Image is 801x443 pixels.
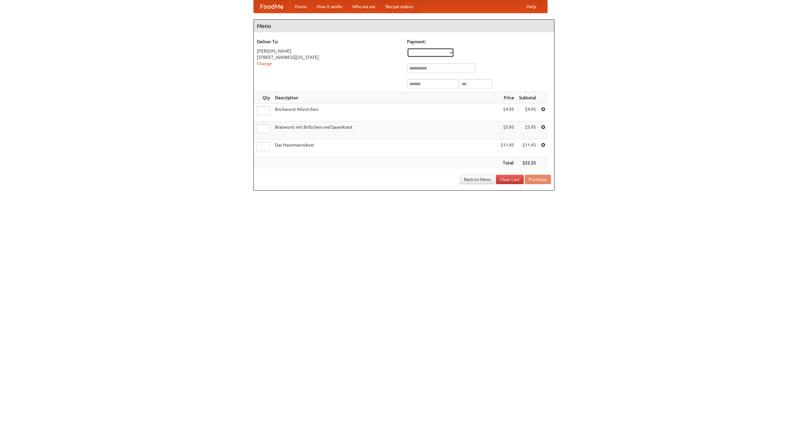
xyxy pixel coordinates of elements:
[273,92,498,104] th: Description
[257,61,272,66] a: Change
[407,39,551,45] h5: Payment:
[460,175,495,184] a: Back to Menu
[517,157,538,169] th: $22.35
[273,121,498,139] td: Bratwurst mit Brötchen und Sauerkraut
[517,121,538,139] td: $5.95
[380,0,418,13] a: Recipe videos
[273,139,498,157] td: Das Hausmannskost
[312,0,347,13] a: How it works
[517,139,538,157] td: $11.45
[496,175,524,184] a: Clear Cart
[254,92,273,104] th: Qty
[257,48,401,54] div: [PERSON_NAME]
[498,157,517,169] th: Total:
[254,20,554,32] h4: Menu
[522,0,541,13] a: Help
[347,0,380,13] a: Who we are
[517,104,538,121] td: $4.95
[525,175,551,184] button: Purchase
[257,39,401,45] h5: Deliver To:
[517,92,538,104] th: Subtotal
[273,104,498,121] td: Bockwurst Würstchen
[498,92,517,104] th: Price
[257,54,401,60] div: [STREET_ADDRESS][US_STATE]
[498,104,517,121] td: $4.95
[498,121,517,139] td: $5.95
[290,0,312,13] a: Home
[498,139,517,157] td: $11.45
[254,0,290,13] a: FoodMe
